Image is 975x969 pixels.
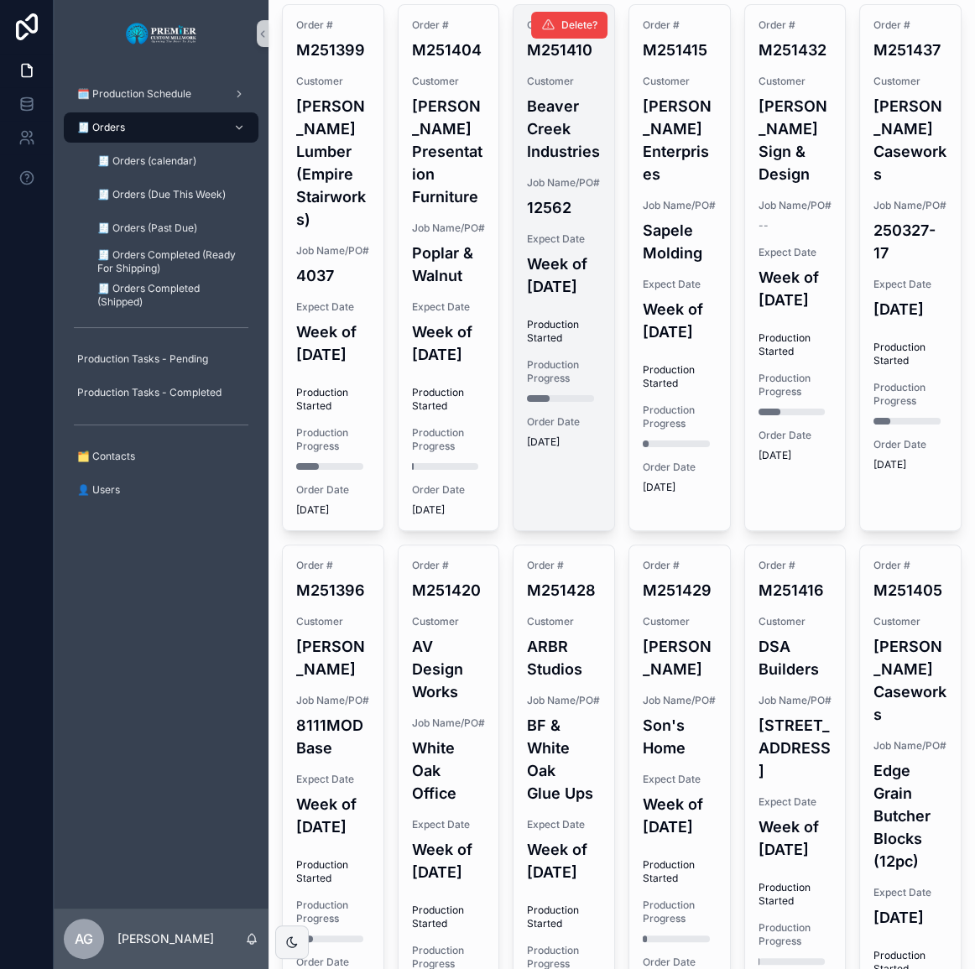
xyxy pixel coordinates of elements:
span: Customer [412,615,486,628]
span: Job Name/PO# [296,694,370,707]
span: Order Date [527,415,601,429]
span: Customer [759,75,832,88]
span: 🧾 Orders Completed (Ready For Shipping) [97,248,242,275]
span: Customer [527,75,601,88]
h4: [PERSON_NAME] Lumber (Empire Stairworks) [296,95,370,231]
span: Job Name/PO# [759,694,832,707]
span: Customer [643,615,717,628]
h4: AV Design Works [412,635,486,703]
h4: [PERSON_NAME] Caseworks [873,95,947,185]
a: 🗂️ Contacts [64,441,258,471]
h4: White Oak Office [412,737,486,805]
span: 🗂️ Contacts [77,450,135,463]
h4: Son's Home [643,714,717,759]
span: Expect Date [412,300,486,314]
h4: Week of [DATE] [759,266,832,311]
span: Production Started [296,858,370,885]
span: Order Date [296,483,370,497]
h4: M251432 [759,39,832,61]
span: Customer [759,615,832,628]
span: Order # [527,559,601,572]
span: Order # [759,18,832,32]
a: Production Tasks - Completed [64,378,258,408]
a: Order #M251437Customer[PERSON_NAME] CaseworksJob Name/PO#250327-17Expect Date[DATE]Production Sta... [859,4,962,531]
h4: Week of [DATE] [527,253,601,298]
h4: [STREET_ADDRESS] [759,714,832,782]
span: Production Tasks - Pending [77,352,208,366]
div: scrollable content [54,67,269,527]
span: Expect Date [759,246,832,259]
span: Production Progress [412,426,486,453]
h4: M251404 [412,39,486,61]
a: 🧾 Orders Completed (Ready For Shipping) [84,247,258,277]
span: Expect Date [527,232,601,246]
span: Job Name/PO# [412,221,486,235]
span: [DATE] [759,449,832,462]
span: 🧾 Orders (Due This Week) [97,188,226,201]
a: Order #M251399Customer[PERSON_NAME] Lumber (Empire Stairworks)Job Name/PO#4037Expect DateWeek of ... [282,4,384,531]
span: Expect Date [412,818,486,831]
span: Production Started [643,363,717,390]
h4: M251429 [643,579,717,602]
h4: M251410 [527,39,601,61]
span: Production Progress [643,899,717,925]
a: Production Tasks - Pending [64,344,258,374]
span: [DATE] [296,503,370,517]
span: Job Name/PO# [527,694,601,707]
span: 🧾 Orders (Past Due) [97,221,197,235]
span: Expect Date [527,818,601,831]
span: -- [759,219,769,232]
span: Production Started [412,904,486,930]
span: Production Progress [527,358,601,385]
span: Production Progress [296,426,370,453]
h4: DSA Builders [759,635,832,680]
span: [DATE] [527,435,601,449]
span: Order # [873,18,947,32]
span: Production Tasks - Completed [77,386,222,399]
h4: Week of [DATE] [412,838,486,883]
a: 👤 Users [64,475,258,505]
span: Order Date [643,461,717,474]
span: AG [75,929,93,949]
h4: M251399 [296,39,370,61]
span: Order Date [296,956,370,969]
span: Expect Date [296,300,370,314]
h4: [PERSON_NAME] Caseworks [873,635,947,726]
h4: M251415 [643,39,717,61]
span: Order # [759,559,832,572]
span: Customer [873,75,947,88]
h4: Poplar & Walnut [412,242,486,287]
span: Job Name/PO# [643,199,717,212]
span: Production Started [412,386,486,413]
span: Expect Date [643,773,717,786]
span: Expect Date [873,278,947,291]
h4: M251428 [527,579,601,602]
span: Order Date [873,438,947,451]
a: 🧾 Orders (Due This Week) [84,180,258,210]
h4: Sapele Molding [643,219,717,264]
span: Expect Date [873,886,947,899]
a: Order #M251415Customer[PERSON_NAME] EnterprisesJob Name/PO#Sapele MoldingExpect DateWeek of [DATE... [628,4,731,531]
h4: Week of [DATE] [643,793,717,838]
span: Order # [412,559,486,572]
span: Production Started [643,858,717,885]
h4: 12562 [527,196,601,219]
span: Order Date [412,483,486,497]
h4: [DATE] [873,906,947,929]
a: Order #M251432Customer[PERSON_NAME] Sign & DesignJob Name/PO#--Expect DateWeek of [DATE]Productio... [744,4,847,531]
h4: Week of [DATE] [759,815,832,861]
a: 🧾 Orders (calendar) [84,146,258,176]
a: 🧾 Orders Completed (Shipped) [84,280,258,310]
a: Order #M251404Customer[PERSON_NAME] Presentation FurnitureJob Name/PO#Poplar & WalnutExpect DateW... [398,4,500,531]
span: Customer [873,615,947,628]
h4: Week of [DATE] [296,320,370,366]
span: 🧾 Orders (calendar) [97,154,196,168]
h4: Week of [DATE] [296,793,370,838]
span: [DATE] [412,503,486,517]
span: Job Name/PO# [643,694,717,707]
span: Expect Date [643,278,717,291]
span: Customer [412,75,486,88]
span: [DATE] [643,481,717,494]
span: Production Started [759,881,832,908]
h4: Beaver Creek Industries [527,95,601,163]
